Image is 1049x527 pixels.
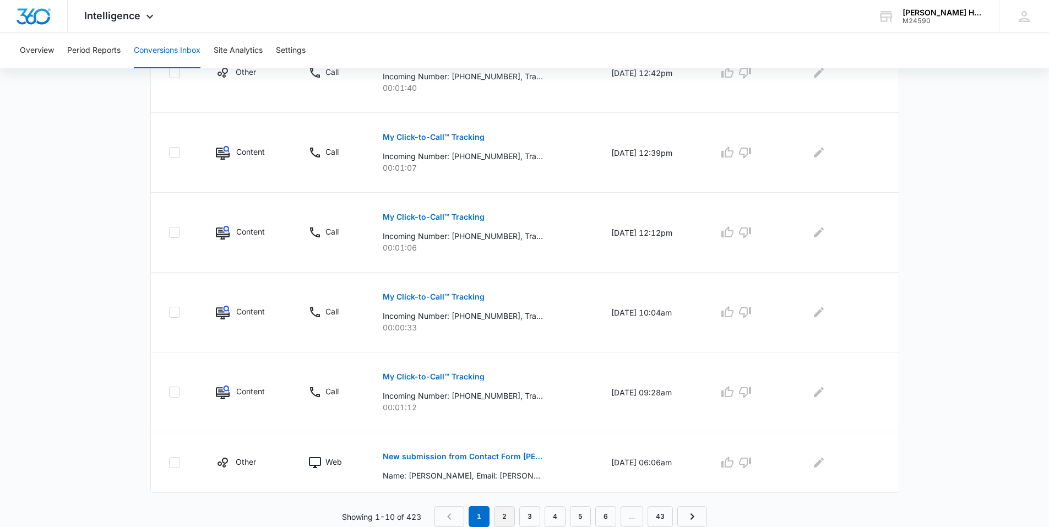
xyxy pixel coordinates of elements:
span: Intelligence [84,10,140,21]
p: 00:01:06 [383,242,585,253]
p: Incoming Number: [PHONE_NUMBER], Tracking Number: [PHONE_NUMBER], Ring To: [PHONE_NUMBER], Caller... [383,390,543,401]
button: New submission from Contact Form [PERSON_NAME] [383,443,543,470]
button: Period Reports [67,33,121,68]
p: Content [236,385,265,397]
a: Page 6 [595,506,616,527]
button: Edit Comments [810,454,828,471]
a: Next Page [677,506,707,527]
button: Edit Comments [810,303,828,321]
p: My Click-to-Call™ Tracking [383,133,485,141]
button: Settings [276,33,306,68]
p: 00:01:12 [383,401,585,413]
a: Page 43 [648,506,673,527]
button: Conversions Inbox [134,33,200,68]
button: My Click-to-Call™ Tracking [383,204,485,230]
p: Call [325,226,339,237]
p: Call [325,385,339,397]
button: My Click-to-Call™ Tracking [383,124,485,150]
p: My Click-to-Call™ Tracking [383,373,485,381]
td: [DATE] 12:42pm [598,33,705,113]
td: [DATE] 12:12pm [598,193,705,273]
div: account name [903,8,983,17]
p: New submission from Contact Form [PERSON_NAME] [383,453,543,460]
button: Edit Comments [810,383,828,401]
p: Incoming Number: [PHONE_NUMBER], Tracking Number: [PHONE_NUMBER], Ring To: [PHONE_NUMBER], Caller... [383,70,543,82]
a: Page 3 [519,506,540,527]
em: 1 [469,506,490,527]
p: Incoming Number: [PHONE_NUMBER], Tracking Number: [PHONE_NUMBER], Ring To: [PHONE_NUMBER], Caller... [383,150,543,162]
p: Showing 1-10 of 423 [342,511,421,523]
p: My Click-to-Call™ Tracking [383,213,485,221]
p: 00:01:07 [383,162,585,173]
p: Incoming Number: [PHONE_NUMBER], Tracking Number: [PHONE_NUMBER], Ring To: [PHONE_NUMBER], Caller... [383,310,543,322]
p: Call [325,66,339,78]
p: Content [236,306,265,317]
p: Content [236,146,265,157]
button: My Click-to-Call™ Tracking [383,363,485,390]
nav: Pagination [434,506,707,527]
p: Web [325,456,342,468]
button: Edit Comments [810,64,828,82]
button: Edit Comments [810,224,828,241]
td: [DATE] 10:04am [598,273,705,352]
p: 00:01:40 [383,82,585,94]
button: Overview [20,33,54,68]
td: [DATE] 06:06am [598,432,705,493]
a: Page 2 [494,506,515,527]
a: Page 4 [545,506,566,527]
button: Edit Comments [810,144,828,161]
p: Content [236,226,265,237]
td: [DATE] 12:39pm [598,113,705,193]
p: Call [325,146,339,157]
div: account id [903,17,983,25]
button: My Click-to-Call™ Tracking [383,284,485,310]
p: Call [325,306,339,317]
p: Other [236,456,256,468]
p: 00:00:33 [383,322,585,333]
a: Page 5 [570,506,591,527]
p: Name: [PERSON_NAME], Email: [PERSON_NAME][EMAIL_ADDRESS][DOMAIN_NAME] (mailto:[PERSON_NAME][EMAIL... [383,470,543,481]
p: Incoming Number: [PHONE_NUMBER], Tracking Number: [PHONE_NUMBER], Ring To: [PHONE_NUMBER], Caller... [383,230,543,242]
p: My Click-to-Call™ Tracking [383,293,485,301]
td: [DATE] 09:28am [598,352,705,432]
p: Other [236,66,256,78]
button: Site Analytics [214,33,263,68]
